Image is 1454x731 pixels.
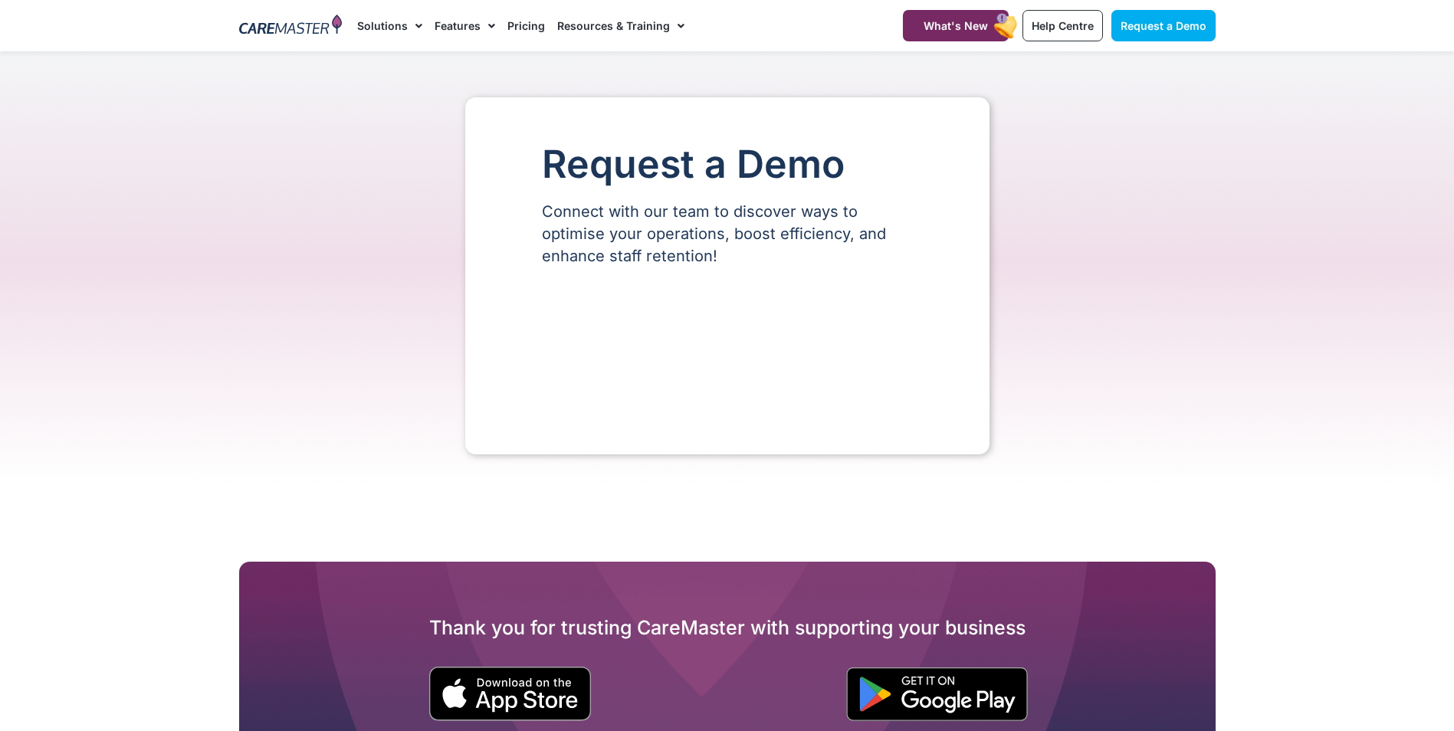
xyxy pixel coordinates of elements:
a: What's New [903,10,1009,41]
img: CareMaster Logo [239,15,343,38]
iframe: Form 0 [542,293,913,408]
h1: Request a Demo [542,143,913,185]
img: "Get is on" Black Google play button. [846,667,1028,721]
h2: Thank you for trusting CareMaster with supporting your business [239,615,1216,640]
img: small black download on the apple app store button. [428,667,592,721]
a: Request a Demo [1111,10,1216,41]
p: Connect with our team to discover ways to optimise your operations, boost efficiency, and enhance... [542,201,913,267]
span: Request a Demo [1121,19,1206,32]
span: Help Centre [1032,19,1094,32]
a: Help Centre [1022,10,1103,41]
span: What's New [924,19,988,32]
